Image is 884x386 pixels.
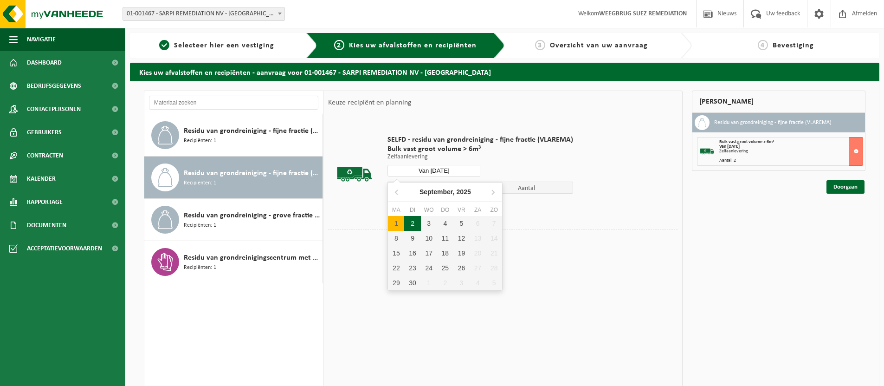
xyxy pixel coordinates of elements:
div: 9 [404,231,420,246]
span: Recipiënten: 1 [184,221,216,230]
div: 19 [453,246,470,261]
h2: Kies uw afvalstoffen en recipiënten - aanvraag voor 01-001467 - SARPI REMEDIATION NV - [GEOGRAPHI... [130,63,879,81]
span: Residu van grondreiniging - fijne fractie (VLAREBO) [184,125,320,137]
p: Zelfaanlevering [387,154,573,160]
div: 26 [453,261,470,275]
span: Residu van grondreiniging - grove fractie (VLAREMA) (conform voorwaarden verlaagde heffing) [184,210,320,221]
span: Recipiënten: 1 [184,263,216,272]
span: Overzicht van uw aanvraag [550,42,648,49]
div: Keuze recipiënt en planning [323,91,416,114]
span: Recipiënten: 1 [184,179,216,188]
span: Aantal [480,182,573,194]
div: 1 [421,275,437,290]
span: Residu van grondreiniging - fijne fractie (VLAREMA) [184,168,320,179]
div: 8 [388,231,404,246]
span: Residu van grondreinigingscentrum met >0,1% asbest (HGB + NHGB) [184,252,320,263]
span: Documenten [27,214,66,237]
div: za [470,205,486,215]
span: Selecteer hier een vestiging [174,42,274,49]
span: Bulk vast groot volume > 6m³ [387,144,573,154]
i: 2025 [457,189,471,195]
strong: WEEGBRUG SUEZ REMEDIATION [599,10,687,17]
span: 4 [758,40,768,50]
span: 01-001467 - SARPI REMEDIATION NV - GRIMBERGEN [123,7,284,20]
span: Kalender [27,167,56,190]
span: 01-001467 - SARPI REMEDIATION NV - GRIMBERGEN [123,7,285,21]
div: 18 [437,246,453,261]
span: 3 [535,40,545,50]
div: 3 [453,275,470,290]
div: 3 [421,216,437,231]
div: September, [416,184,475,199]
div: 15 [388,246,404,261]
span: Bevestiging [773,42,814,49]
span: Contactpersonen [27,98,81,121]
a: Doorgaan [826,180,865,194]
div: 29 [388,275,404,290]
div: wo [421,205,437,215]
div: 22 [388,261,404,275]
button: Residu van grondreinigingscentrum met >0,1% asbest (HGB + NHGB) Recipiënten: 1 [144,241,323,283]
div: 10 [421,231,437,246]
span: Recipiënten: 1 [184,137,216,145]
button: Residu van grondreiniging - grove fractie (VLAREMA) (conform voorwaarden verlaagde heffing) Recip... [144,199,323,241]
div: 2 [437,275,453,290]
span: Gebruikers [27,121,62,144]
span: 1 [159,40,169,50]
span: Contracten [27,144,63,167]
div: di [404,205,420,215]
div: 11 [437,231,453,246]
strong: Van [DATE] [719,144,740,149]
div: do [437,205,453,215]
div: 23 [404,261,420,275]
span: Rapportage [27,190,63,214]
div: Aantal: 2 [719,158,863,163]
button: Residu van grondreiniging - fijne fractie (VLAREMA) Recipiënten: 1 [144,157,323,199]
a: 1Selecteer hier een vestiging [135,40,299,51]
div: 25 [437,261,453,275]
div: 30 [404,275,420,290]
div: 4 [437,216,453,231]
span: 2 [334,40,344,50]
span: Kies uw afvalstoffen en recipiënten [349,42,477,49]
div: 24 [421,261,437,275]
div: Zelfaanlevering [719,149,863,154]
span: Navigatie [27,28,56,51]
span: Dashboard [27,51,62,74]
h3: Residu van grondreiniging - fijne fractie (VLAREMA) [714,115,832,130]
span: Bulk vast groot volume > 6m³ [719,139,774,144]
div: ma [388,205,404,215]
div: zo [486,205,502,215]
div: 2 [404,216,420,231]
div: 16 [404,246,420,261]
div: 12 [453,231,470,246]
div: vr [453,205,470,215]
span: Bedrijfsgegevens [27,74,81,98]
input: Materiaal zoeken [149,96,318,110]
div: 17 [421,246,437,261]
span: SELFD - residu van grondreiniging - fijne fractie (VLAREMA) [387,135,573,144]
div: 1 [388,216,404,231]
button: Residu van grondreiniging - fijne fractie (VLAREBO) Recipiënten: 1 [144,114,323,157]
span: Acceptatievoorwaarden [27,237,102,260]
div: [PERSON_NAME] [692,91,865,113]
div: 5 [453,216,470,231]
input: Selecteer datum [387,165,480,177]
